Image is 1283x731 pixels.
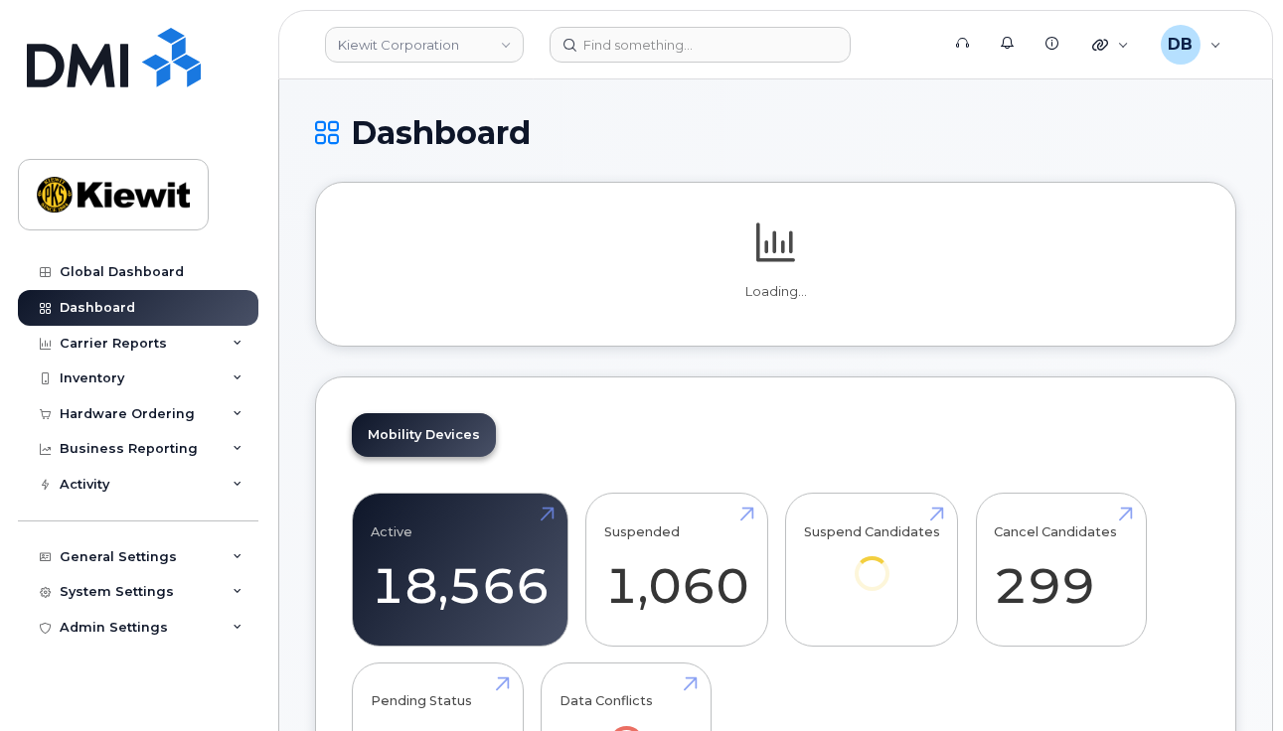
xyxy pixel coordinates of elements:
a: Active 18,566 [371,505,550,636]
a: Suspended 1,060 [604,505,749,636]
p: Loading... [352,283,1200,301]
a: Suspend Candidates [804,505,940,619]
a: Cancel Candidates 299 [994,505,1128,636]
a: Mobility Devices [352,413,496,457]
h1: Dashboard [315,115,1236,150]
